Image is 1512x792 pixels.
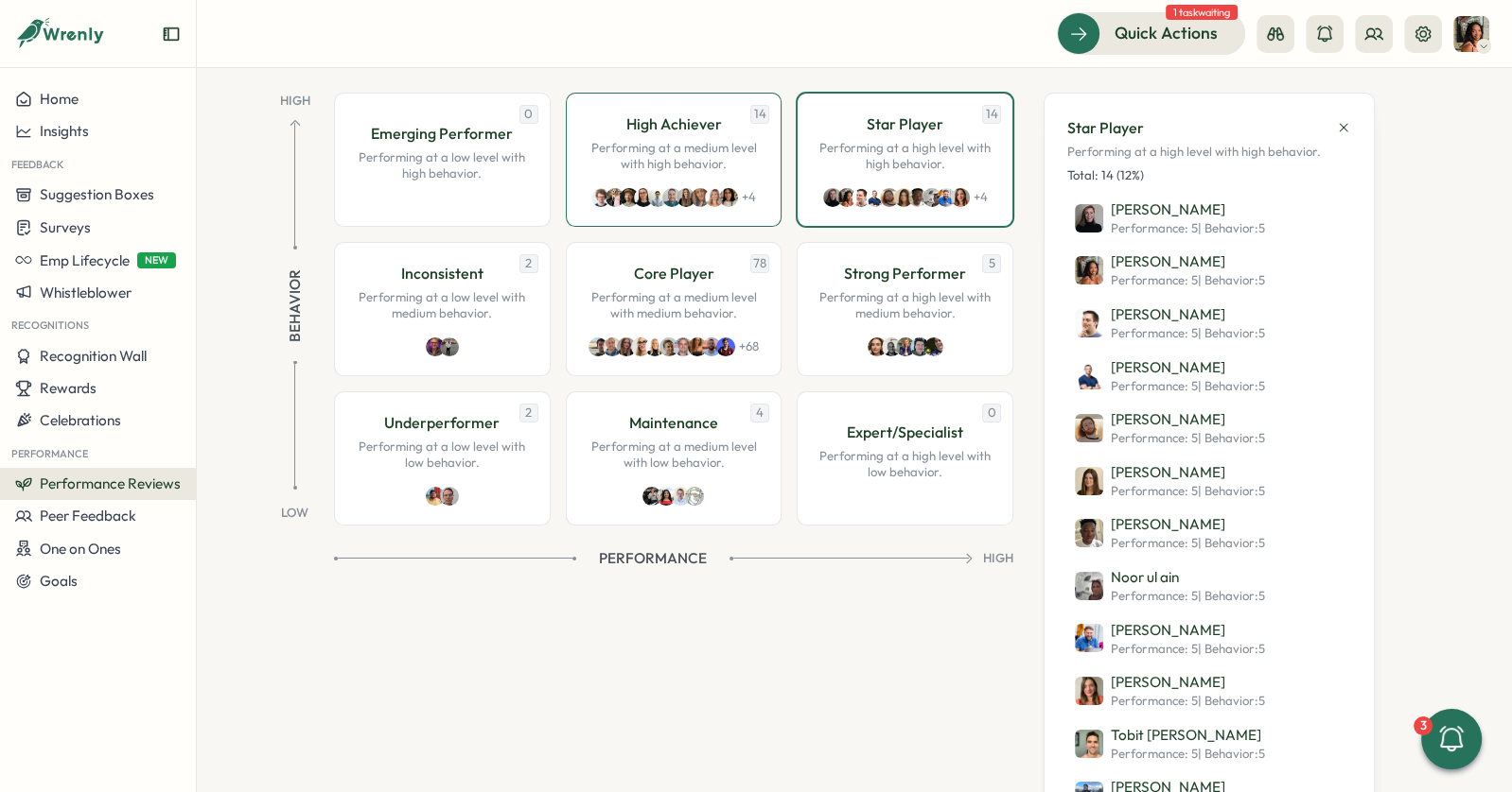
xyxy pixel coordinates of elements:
p: Emerging Performer [371,122,513,146]
span: Performance Reviews [40,474,181,492]
p: [PERSON_NAME] [1111,514,1265,535]
img: Hanna Smith [896,337,915,356]
p: [PERSON_NAME] [1111,462,1265,483]
span: Performance: 5 | Behavior : 5 [1111,483,1265,500]
a: Layton Burchell[PERSON_NAME]Performance: 5| Behavior:5 [1075,409,1265,447]
span: Whistleblower [40,284,132,301]
img: Hannah Saunders [606,188,624,207]
span: Performance: 5 | Behavior : 5 [1111,430,1265,447]
span: Surveys [40,218,91,236]
img: Sara Knott [634,188,653,207]
img: Paddy Goggin [659,337,678,356]
p: Star Player [867,112,943,136]
button: Quick Actions [1057,12,1245,54]
span: 2 [519,254,538,273]
img: Lucy Skinner [823,188,842,207]
p: Performing at a high level with medium behavior. [817,289,993,322]
img: Max Shuter [674,337,693,356]
p: High Achiever [625,112,721,136]
p: Performing at a high level with low behavior. [817,448,993,481]
p: + 4 [742,189,756,206]
p: Strong Performer [844,262,966,285]
span: 2 [519,404,538,422]
img: Chris Hogben [852,188,870,207]
span: Insights [40,122,89,140]
img: Joe Barber [591,188,610,207]
a: Noor ul ainNoor ul ainPerformance: 5| Behavior:5 [1075,567,1265,605]
p: [PERSON_NAME] [1111,304,1265,325]
span: Performance: 5 | Behavior : 5 [1111,272,1265,289]
img: Tomas Liepis [662,188,681,207]
img: Noor ul ain [923,188,941,207]
p: Expert/Specialist [847,421,963,444]
span: Performing at a high level with high behavior. [1067,144,1351,161]
span: 0 [982,404,1001,422]
img: Larry Sule-Balogun [1075,519,1103,547]
img: Thomas Clark [671,487,690,506]
span: Performance: 5 | Behavior : 5 [1111,325,1265,342]
img: Layton Burchell [1075,414,1103,442]
p: [PERSON_NAME] [1111,620,1265,641]
span: Rewards [40,379,97,397]
span: One on Ones [40,540,121,558]
span: 14 [750,105,769,124]
a: Stephanie Yeaman[PERSON_NAME]Performance: 5| Behavior:5 [1075,462,1265,500]
img: Youlia Marks [705,188,724,207]
img: Arron Jennings [620,188,639,207]
span: Behavior [285,268,306,341]
span: Quick Actions [1115,21,1218,45]
span: Goals [40,572,78,590]
img: Kavita Thomas [657,487,676,506]
button: Viveca Riley [1453,16,1489,52]
span: 5 [982,254,1001,273]
img: Peter McKenna [589,337,607,356]
p: Underperformer [384,411,500,435]
img: Noor ul ain [1075,572,1103,600]
p: Performing at a low level with medium behavior. [354,289,531,322]
p: Performing at a low level with low behavior. [354,439,531,472]
p: Core Player [633,262,713,285]
img: Anthony Iles [924,337,943,356]
button: 3 [1421,709,1482,769]
span: 1 task waiting [1166,5,1238,20]
p: [PERSON_NAME] [1111,409,1265,430]
p: Maintenance [629,411,718,435]
img: Adrian Pearcey [426,337,445,356]
img: Robin McDowell [440,487,459,506]
span: Celebrations [40,411,121,429]
img: Niamh Linton [677,188,695,207]
span: 14 [982,105,1001,124]
p: Star Player [1067,116,1144,140]
p: Low [281,497,308,522]
img: Luke [642,487,661,506]
img: Maria Khoury [719,188,738,207]
p: Performing at a medium level with low behavior. [586,439,763,472]
span: Peer Feedback [40,507,136,525]
span: Performance: 5 | Behavior : 5 [1111,746,1265,763]
img: Sarah Rutter [868,337,887,356]
a: James Nock[PERSON_NAME]Performance: 5| Behavior:5 [1075,357,1265,395]
span: 78 [750,254,769,273]
span: Emp Lifecycle [40,251,130,269]
span: Performance: 5 | Behavior : 5 [1111,588,1265,605]
a: Viveca Riley[PERSON_NAME]Performance: 5| Behavior:5 [1075,251,1265,289]
img: Emily Thompson [688,337,707,356]
img: Leigh Carrington [631,337,650,356]
p: Total: 14 (12%) [1067,167,1351,184]
span: 4 [750,404,769,422]
span: Suggestion Boxes [40,185,154,203]
span: Performance: 5 | Behavior : 5 [1111,378,1265,395]
img: Gerome Braddock [910,337,929,356]
img: Chris Hogben [1075,309,1103,337]
img: James Nock [866,188,885,207]
span: Performance: 5 | Behavior : 5 [1111,693,1265,710]
p: [PERSON_NAME] [1111,251,1265,272]
a: Chris Hogben[PERSON_NAME]Performance: 5| Behavior:5 [1075,304,1265,342]
span: Performance [599,548,707,569]
img: Larry Sule-Balogun [908,188,927,207]
p: Performing at a low level with high behavior. [354,149,531,182]
p: Performing at a medium level with high behavior. [586,140,763,173]
img: Izzie Winstanley [951,188,970,207]
div: 3 [1414,716,1433,735]
img: Paul Hemsley [937,188,956,207]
